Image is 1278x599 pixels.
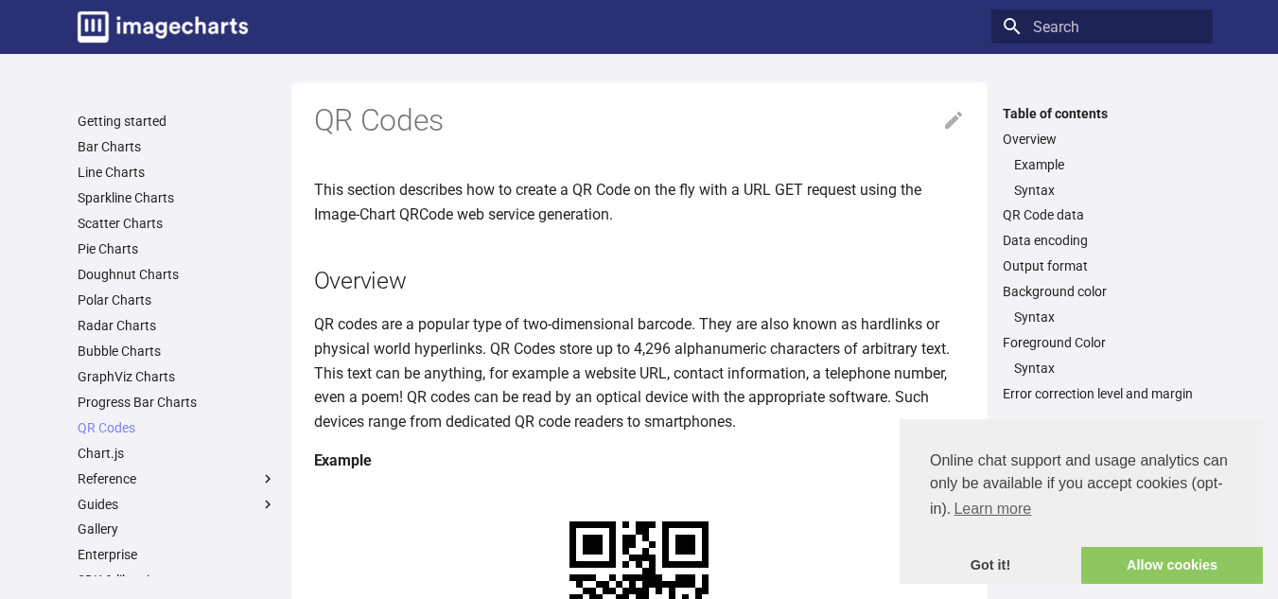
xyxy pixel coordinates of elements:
[1003,334,1201,351] a: Foreground Color
[1014,360,1201,377] a: Syntax
[78,164,276,181] a: Line Charts
[78,317,276,334] a: Radar Charts
[991,105,1213,122] label: Table of contents
[78,266,276,283] a: Doughnut Charts
[70,4,255,50] a: Image-Charts documentation
[991,9,1213,44] input: Search
[1003,283,1201,300] a: Background color
[78,572,276,589] a: SDK & libraries
[78,113,276,130] a: Getting started
[1003,257,1201,274] a: Output format
[900,547,1081,585] a: dismiss cookie message
[314,101,965,141] h1: QR Codes
[78,394,276,411] a: Progress Bar Charts
[1014,308,1201,326] a: Syntax
[78,546,276,563] a: Enterprise
[1014,182,1201,199] a: Syntax
[1081,547,1263,585] a: allow cookies
[78,215,276,232] a: Scatter Charts
[78,291,276,308] a: Polar Charts
[314,312,965,433] p: QR codes are a popular type of two-dimensional barcode. They are also known as hardlinks or physi...
[314,264,965,297] h2: Overview
[900,419,1263,584] div: cookieconsent
[78,11,248,43] img: logo
[78,343,276,360] a: Bubble Charts
[314,178,965,226] p: This section describes how to create a QR Code on the fly with a URL GET request using the Image-...
[1003,385,1201,402] a: Error correction level and margin
[991,105,1213,403] nav: Table of contents
[1003,308,1201,326] nav: Background color
[1003,156,1201,199] nav: Overview
[1003,131,1201,148] a: Overview
[78,189,276,206] a: Sparkline Charts
[1003,206,1201,223] a: QR Code data
[1014,156,1201,173] a: Example
[78,470,276,487] label: Reference
[930,449,1233,523] span: Online chat support and usage analytics can only be available if you accept cookies (opt-in).
[78,520,276,537] a: Gallery
[78,368,276,385] a: GraphViz Charts
[78,419,276,436] a: QR Codes
[314,449,965,473] h4: Example
[78,138,276,155] a: Bar Charts
[78,445,276,462] a: Chart.js
[78,496,276,513] label: Guides
[1003,232,1201,249] a: Data encoding
[951,495,1034,523] a: learn more about cookies
[78,240,276,257] a: Pie Charts
[1003,360,1201,377] nav: Foreground Color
